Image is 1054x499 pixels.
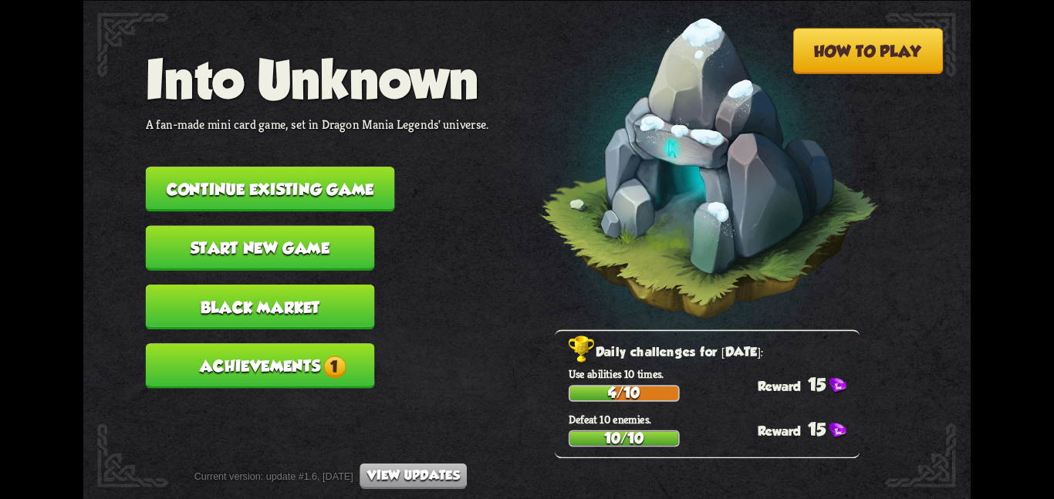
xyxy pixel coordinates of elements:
p: Use abilities 10 times. [569,366,860,381]
button: Black Market [146,284,375,329]
div: 15 [758,419,860,439]
h2: Daily challenges for [DATE]: [569,341,860,363]
button: View updates [360,463,467,488]
p: A fan-made mini card game, set in Dragon Mania Legends' universe. [146,116,489,132]
button: How to play [793,28,944,73]
button: Achievements1 [146,343,375,388]
button: Continue existing game [146,167,395,211]
div: 4/10 [570,386,678,400]
h1: Into Unknown [146,49,489,109]
img: Golden_Trophy_Icon.png [569,335,596,363]
span: 1 [323,356,346,378]
div: Current version: update #1.6, [DATE] [194,463,467,488]
div: 10/10 [570,431,678,445]
div: 15 [758,374,860,394]
button: Start new game [146,225,375,270]
p: Defeat 10 enemies. [569,412,860,427]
